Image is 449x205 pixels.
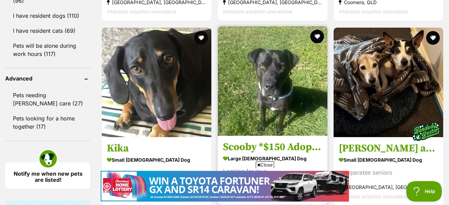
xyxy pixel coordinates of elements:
strong: [GEOGRAPHIC_DATA], [GEOGRAPHIC_DATA] [339,182,438,192]
a: I have resident cats (69) [5,24,91,38]
iframe: Help Scout Beacon - Open [406,181,442,202]
img: Kika - Dachshund Dog [102,28,211,137]
button: favourite [310,30,324,43]
span: Interstate adoption unavailable [107,9,176,14]
a: Learn More [82,5,120,16]
div: Inseparable seniors [339,168,438,177]
a: I have resident dogs (110) [5,9,91,23]
h3: Kika [107,142,206,155]
h3: [PERSON_NAME] and [PERSON_NAME] [339,142,438,155]
a: Pets looking for a home together (17) [5,111,91,134]
div: Looking for love [223,167,322,176]
h3: Scooby *$150 Adoption Fee* [223,141,322,153]
a: Pets needing [PERSON_NAME] care (27) [5,88,91,111]
strong: small [DEMOGRAPHIC_DATA] Dog [339,155,438,165]
div: × [39,2,47,11]
span: Interstate adoption unavailable [339,193,408,199]
a: Pets will be alone during work hours (117) [5,39,91,61]
span: Interstate adoption unavailable [339,9,408,14]
img: Ruby and Vincent Silvanus - Fox Terrier (Miniature) Dog [334,28,443,137]
strong: small [DEMOGRAPHIC_DATA] Dog [107,155,206,165]
img: Scooby *$150 Adoption Fee* - Great Dane Dog [218,26,327,136]
button: favourite [426,31,440,45]
span: Interstate adoption unavailable [223,9,292,14]
img: bonded besties [409,114,443,148]
header: Advanced [5,75,91,82]
strong: large [DEMOGRAPHIC_DATA] Dog [223,153,322,163]
a: Notify me when new pets are listed! [5,162,91,189]
img: adc.png [50,0,54,5]
iframe: Advertisement [100,171,349,202]
button: favourite [194,31,208,45]
span: Close [256,161,274,168]
img: consumer-privacy-logo.png [1,1,6,6]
